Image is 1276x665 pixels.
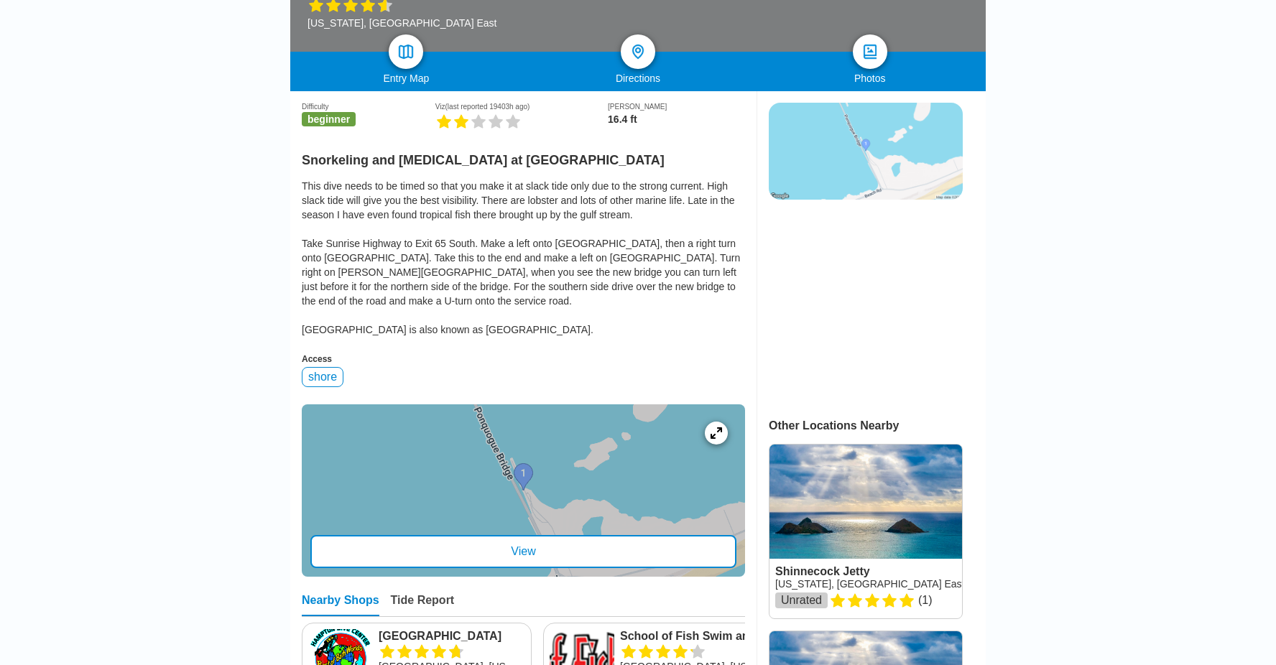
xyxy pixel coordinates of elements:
div: Other Locations Nearby [769,419,986,432]
a: directions [621,34,655,69]
div: Nearby Shops [302,594,379,616]
div: [PERSON_NAME] [608,103,745,111]
h2: Snorkeling and [MEDICAL_DATA] at [GEOGRAPHIC_DATA] [302,144,745,168]
div: Access [302,354,745,364]
img: staticmap [769,103,963,200]
a: [US_STATE], [GEOGRAPHIC_DATA] East [775,578,964,590]
div: Difficulty [302,103,435,111]
div: Tide Report [391,594,455,616]
a: entry mapView [302,404,745,577]
div: [US_STATE], [GEOGRAPHIC_DATA] East [308,17,496,29]
img: map [397,43,415,60]
a: photos [853,34,887,69]
a: map [389,34,423,69]
div: 16.4 ft [608,113,745,125]
a: School of Fish Swim and Scuba Inc. [620,629,767,643]
div: This dive needs to be timed so that you make it at slack tide only due to the strong current. Hig... [302,179,745,337]
div: Directions [522,73,754,84]
span: beginner [302,112,356,126]
img: photos [861,43,879,60]
div: Entry Map [290,73,522,84]
div: shore [302,367,343,387]
div: Viz (last reported 19403h ago) [435,103,608,111]
div: View [310,535,736,568]
a: [GEOGRAPHIC_DATA] [379,629,525,643]
img: directions [629,43,647,60]
div: Photos [754,73,986,84]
